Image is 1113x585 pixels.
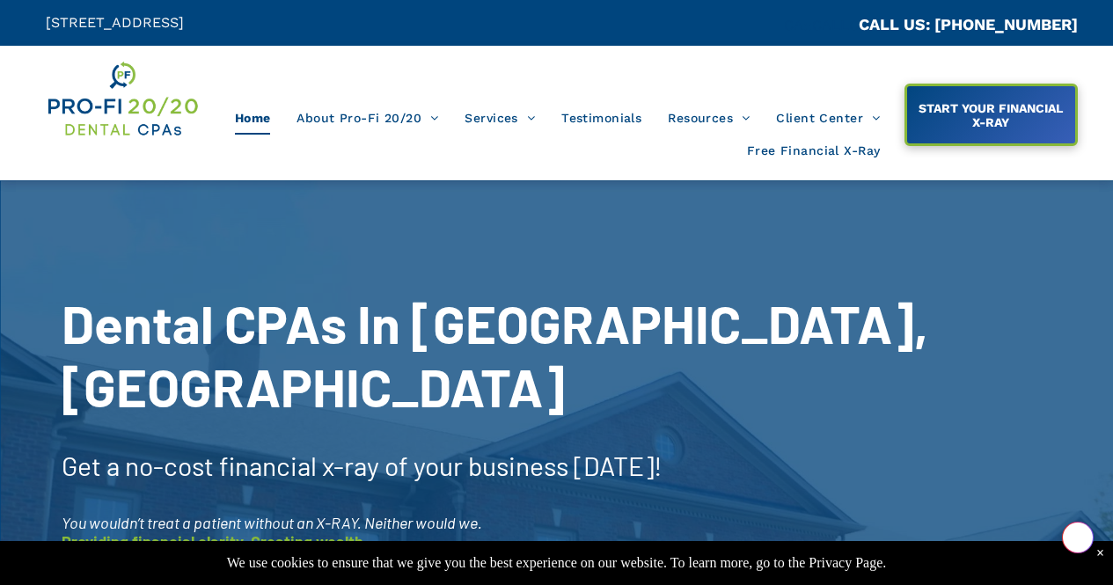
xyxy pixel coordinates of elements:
[734,135,893,168] a: Free Financial X-Ray
[1096,545,1104,561] div: Dismiss notification
[548,101,655,135] a: Testimonials
[62,291,928,418] span: Dental CPAs In [GEOGRAPHIC_DATA], [GEOGRAPHIC_DATA]
[62,450,120,481] span: Get a
[222,101,284,135] a: Home
[283,101,451,135] a: About Pro-Fi 20/20
[763,101,893,135] a: Client Center
[46,14,184,31] span: [STREET_ADDRESS]
[784,17,859,33] span: CA::CALLC
[655,101,763,135] a: Resources
[384,450,663,481] span: of your business [DATE]!
[62,532,368,552] span: Providing financial clarity. Creating wealth.
[46,59,200,139] img: Get Dental CPA Consulting, Bookkeeping, & Bank Loans
[908,92,1073,138] span: START YOUR FINANCIAL X-RAY
[62,513,482,532] span: You wouldn’t treat a patient without an X-RAY. Neither would we.
[125,450,379,481] span: no-cost financial x-ray
[451,101,548,135] a: Services
[904,84,1079,146] a: START YOUR FINANCIAL X-RAY
[859,15,1078,33] a: CALL US: [PHONE_NUMBER]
